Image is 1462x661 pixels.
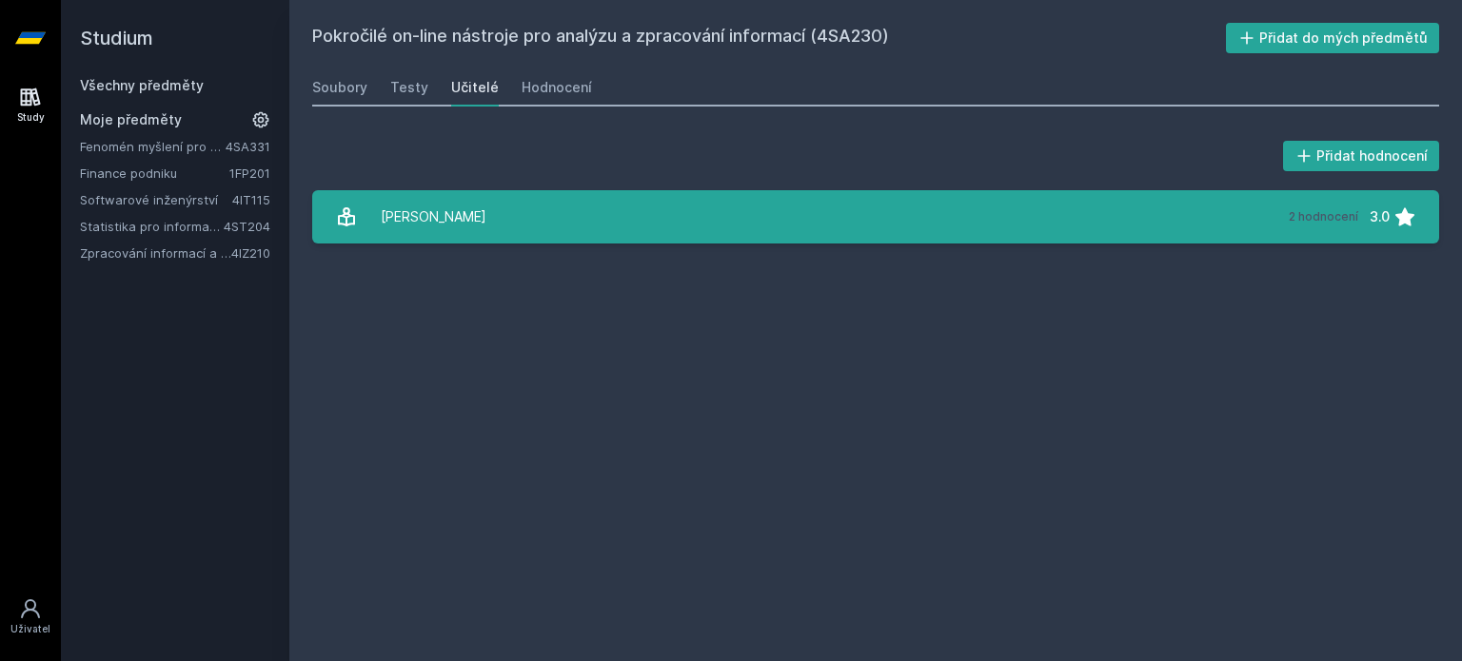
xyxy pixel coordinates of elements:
a: Statistika pro informatiky [80,217,224,236]
a: 4ST204 [224,219,270,234]
a: Testy [390,68,428,107]
a: Hodnocení [522,68,592,107]
a: 1FP201 [229,165,270,181]
button: Přidat hodnocení [1283,141,1440,171]
a: Uživatel [4,588,57,646]
a: 4IT115 [232,192,270,207]
a: 4IZ210 [231,245,270,261]
a: Zpracování informací a znalostí [80,243,231,262]
a: [PERSON_NAME] 2 hodnocení 3.0 [312,190,1439,243]
div: 2 hodnocení [1289,209,1358,224]
a: Učitelé [451,68,499,107]
button: Přidat do mých předmětů [1226,23,1440,53]
span: Moje předměty [80,110,182,129]
a: Soubory [312,68,367,107]
a: Fenomén myšlení pro manažery [80,137,226,156]
div: Hodnocení [522,78,592,97]
div: Testy [390,78,428,97]
div: 3.0 [1370,198,1390,236]
div: Study [17,110,45,125]
a: 4SA331 [226,139,270,154]
a: Softwarové inženýrství [80,190,232,209]
div: Soubory [312,78,367,97]
a: Všechny předměty [80,77,204,93]
div: Uživatel [10,622,50,636]
h2: Pokročilé on-line nástroje pro analýzu a zpracování informací (4SA230) [312,23,1226,53]
a: Finance podniku [80,164,229,183]
div: [PERSON_NAME] [381,198,486,236]
div: Učitelé [451,78,499,97]
a: Study [4,76,57,134]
